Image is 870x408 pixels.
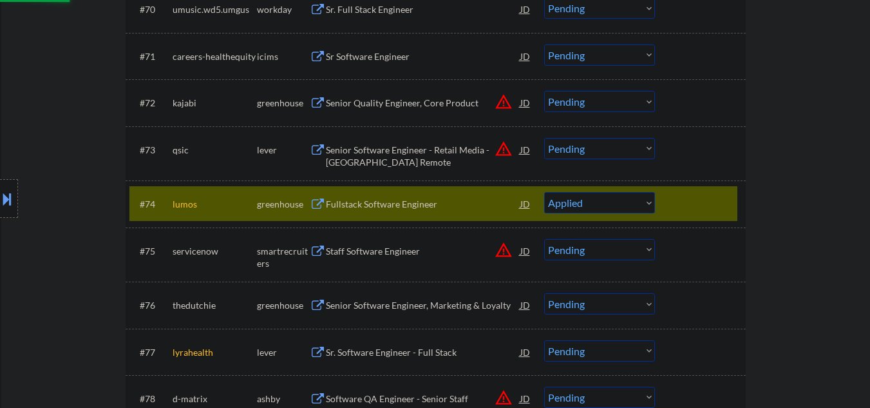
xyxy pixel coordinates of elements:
div: Senior Software Engineer, Marketing & Loyalty [326,299,520,312]
div: Staff Software Engineer [326,245,520,258]
div: greenhouse [257,299,310,312]
div: JD [519,192,532,215]
div: #77 [140,346,162,359]
button: warning_amber [495,140,513,158]
div: careers-healthequity [173,50,257,63]
div: #78 [140,393,162,405]
button: warning_amber [495,93,513,111]
div: lever [257,144,310,157]
div: icims [257,50,310,63]
div: JD [519,138,532,161]
div: JD [519,91,532,114]
div: d-matrix [173,393,257,405]
div: Sr. Full Stack Engineer [326,3,520,16]
div: lever [257,346,310,359]
div: umusic.wd5.umgus [173,3,257,16]
div: JD [519,293,532,316]
div: lyrahealth [173,346,257,359]
div: smartrecruiters [257,245,310,270]
div: ashby [257,393,310,405]
div: JD [519,44,532,68]
div: greenhouse [257,97,310,110]
div: Sr. Software Engineer - Full Stack [326,346,520,359]
div: #70 [140,3,162,16]
div: Senior Quality Engineer, Core Product [326,97,520,110]
div: Fullstack Software Engineer [326,198,520,211]
div: workday [257,3,310,16]
button: warning_amber [495,241,513,259]
div: Software QA Engineer - Senior Staff [326,393,520,405]
div: Sr Software Engineer [326,50,520,63]
div: JD [519,340,532,364]
div: #71 [140,50,162,63]
div: JD [519,239,532,262]
button: warning_amber [495,389,513,407]
div: Senior Software Engineer - Retail Media - [GEOGRAPHIC_DATA] Remote [326,144,520,169]
div: greenhouse [257,198,310,211]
